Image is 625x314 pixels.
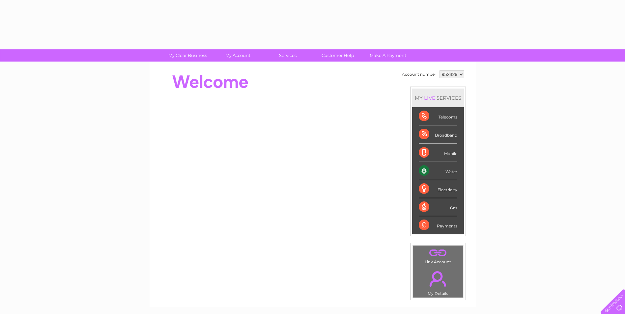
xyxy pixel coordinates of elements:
td: Link Account [412,245,464,266]
a: Make A Payment [361,49,415,62]
a: My Account [211,49,265,62]
div: Water [419,162,457,180]
div: MY SERVICES [412,89,464,107]
a: . [414,267,462,290]
div: Gas [419,198,457,216]
a: Customer Help [311,49,365,62]
td: Account number [400,69,438,80]
div: Broadband [419,125,457,144]
div: LIVE [423,95,437,101]
div: Mobile [419,144,457,162]
a: Services [261,49,315,62]
a: My Clear Business [160,49,215,62]
div: Payments [419,216,457,234]
div: Electricity [419,180,457,198]
td: My Details [412,266,464,298]
div: Telecoms [419,107,457,125]
a: . [414,247,462,259]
